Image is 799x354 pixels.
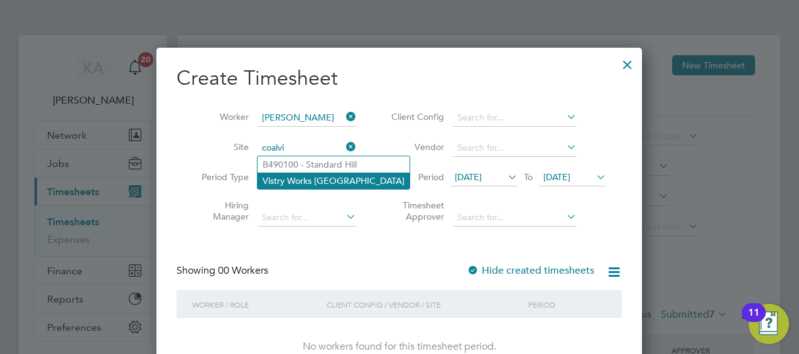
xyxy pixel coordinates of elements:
label: Site [192,141,249,153]
span: 00 Workers [218,264,268,277]
div: Client Config / Vendor / Site [323,290,525,319]
h2: Create Timesheet [177,65,622,92]
label: Period [388,171,444,183]
input: Search for... [453,139,577,157]
label: Vendor [388,141,444,153]
label: Worker [192,111,249,122]
div: Worker / Role [189,290,323,319]
label: Timesheet Approver [388,200,444,222]
input: Search for... [258,209,356,227]
span: To [520,169,536,185]
input: Search for... [258,109,356,127]
label: Hiring Manager [192,200,249,222]
input: Search for... [453,109,577,127]
label: Period Type [192,171,249,183]
input: Search for... [453,209,577,227]
button: Open Resource Center, 11 new notifications [749,304,789,344]
li: B490100 - Standard Hill [258,156,410,173]
div: 11 [748,313,759,329]
span: [DATE] [455,171,482,183]
label: Client Config [388,111,444,122]
input: Search for... [258,139,356,157]
div: Showing [177,264,271,277]
div: Period [525,290,609,319]
label: Hide created timesheets [467,264,594,277]
div: No workers found for this timesheet period. [189,340,609,353]
span: [DATE] [543,171,570,183]
li: Vistry Works [GEOGRAPHIC_DATA] [258,173,410,189]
